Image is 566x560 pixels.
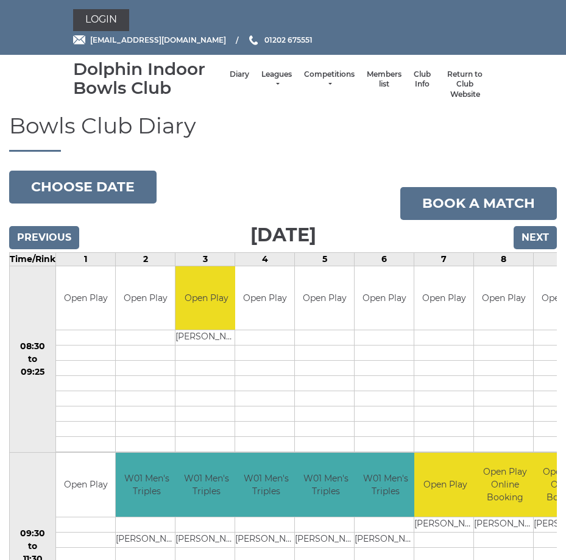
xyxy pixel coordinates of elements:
a: Leagues [261,69,292,90]
span: 01202 675551 [264,35,313,44]
td: 7 [414,252,474,266]
td: Open Play [414,453,476,517]
td: 3 [175,252,235,266]
td: Open Play [474,266,533,330]
td: W01 Men's Triples [116,453,177,517]
a: Login [73,9,129,31]
td: 8 [474,252,534,266]
td: W01 Men's Triples [295,453,356,517]
td: 5 [295,252,355,266]
div: Dolphin Indoor Bowls Club [73,60,224,97]
td: [PERSON_NAME] [175,532,237,547]
td: Open Play [116,266,175,330]
td: 2 [116,252,175,266]
td: Open Play [56,266,115,330]
td: Open Play [355,266,414,330]
a: Members list [367,69,402,90]
td: Time/Rink [10,252,56,266]
a: Return to Club Website [443,69,487,100]
td: 1 [56,252,116,266]
td: Open Play Online Booking [474,453,536,517]
img: Phone us [249,35,258,45]
td: Open Play [235,266,294,330]
td: [PERSON_NAME] [355,532,416,547]
span: [EMAIL_ADDRESS][DOMAIN_NAME] [90,35,226,44]
td: [PERSON_NAME] [295,532,356,547]
td: Open Play [56,453,115,517]
a: Phone us 01202 675551 [247,34,313,46]
a: Competitions [304,69,355,90]
td: W01 Men's Triples [355,453,416,517]
input: Previous [9,226,79,249]
td: W01 Men's Triples [235,453,297,517]
td: Open Play [175,266,237,330]
td: [PERSON_NAME] [235,532,297,547]
a: Email [EMAIL_ADDRESS][DOMAIN_NAME] [73,34,226,46]
td: [PERSON_NAME] [414,517,476,532]
a: Book a match [400,187,557,220]
img: Email [73,35,85,44]
td: [PERSON_NAME] [116,532,177,547]
input: Next [514,226,557,249]
td: 08:30 to 09:25 [10,266,56,453]
td: 6 [355,252,414,266]
td: Open Play [295,266,354,330]
h1: Bowls Club Diary [9,114,557,152]
td: W01 Men's Triples [175,453,237,517]
button: Choose date [9,171,157,204]
td: 4 [235,252,295,266]
td: Open Play [414,266,473,330]
td: [PERSON_NAME] [175,330,237,346]
td: [PERSON_NAME] [474,517,536,532]
a: Diary [230,69,249,80]
a: Club Info [414,69,431,90]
